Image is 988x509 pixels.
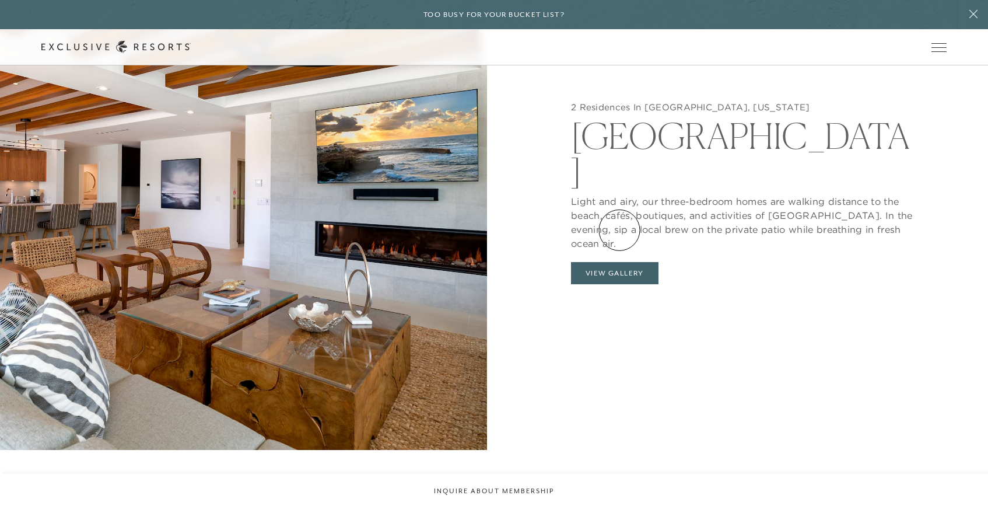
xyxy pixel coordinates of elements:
button: View Gallery [571,262,658,284]
h2: [GEOGRAPHIC_DATA] [571,113,919,189]
button: Open navigation [931,43,947,51]
iframe: Qualified Messenger [934,455,988,509]
h5: 2 Residences In [GEOGRAPHIC_DATA], [US_STATE] [571,102,919,113]
p: Light and airy, our three-bedroom homes are walking distance to the beach, cafés, boutiques, and ... [571,189,919,250]
h6: Too busy for your bucket list? [423,9,565,20]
